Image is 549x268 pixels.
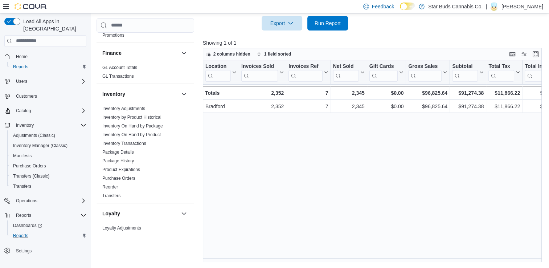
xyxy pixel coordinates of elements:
span: Dashboards [13,223,42,228]
button: Inventory [180,90,188,98]
span: Users [13,77,86,86]
span: Reorder [102,184,118,190]
button: Reports [7,231,89,241]
a: Inventory by Product Historical [102,115,161,120]
span: Inventory by Product Historical [102,114,161,120]
span: Run Report [315,20,341,27]
p: | [486,2,487,11]
span: Load All Apps in [GEOGRAPHIC_DATA] [20,18,86,32]
button: Transfers (Classic) [7,171,89,181]
p: Showing 1 of 1 [203,39,545,46]
h3: Inventory [102,90,125,98]
span: Inventory [16,122,34,128]
h3: Loyalty [102,210,120,217]
a: GL Account Totals [102,65,137,70]
img: Cova [15,3,47,10]
a: Reports [10,62,31,71]
button: Finance [180,49,188,57]
button: Inventory [1,120,89,130]
span: Inventory On Hand by Package [102,123,163,129]
div: Loyalty [97,224,194,244]
span: Operations [13,196,86,205]
span: Catalog [16,108,31,114]
button: Inventory Manager (Classic) [7,141,89,151]
div: Net Sold [333,63,359,81]
button: Inventory [102,90,178,98]
div: Finance [97,63,194,84]
div: 7 [288,89,328,97]
span: Inventory Manager (Classic) [10,141,86,150]
a: Adjustments (Classic) [10,131,58,140]
span: Feedback [372,3,394,10]
a: Loyalty Adjustments [102,226,141,231]
div: $91,274.38 [452,89,484,97]
button: Catalog [1,106,89,116]
a: Transfers (Classic) [10,172,52,180]
span: Purchase Orders [13,163,46,169]
div: $96,825.64 [408,102,447,111]
button: Users [13,77,30,86]
button: Net Sold [333,63,364,81]
button: Home [1,51,89,62]
span: Reports [13,64,28,70]
div: $96,825.64 [408,89,447,97]
div: Total Tax [488,63,514,70]
button: Reports [7,62,89,72]
div: $11,866.22 [488,102,520,111]
button: Run Report [307,16,348,31]
span: Transfers (Classic) [13,173,49,179]
span: 1 field sorted [264,51,291,57]
div: Daniel Swadron [490,2,499,11]
button: Loyalty [102,210,178,217]
a: Inventory On Hand by Product [102,132,161,137]
button: Export [262,16,302,31]
span: Transfers [13,183,31,189]
div: Gross Sales [408,63,442,81]
button: Invoices Ref [288,63,328,81]
button: Reports [1,210,89,220]
span: Home [13,52,86,61]
div: Invoices Sold [241,63,278,70]
button: Display options [520,50,528,58]
p: [PERSON_NAME] [501,2,543,11]
button: Gross Sales [408,63,447,81]
a: Manifests [10,151,34,160]
div: 2,352 [241,102,284,111]
div: Total Tax [488,63,514,81]
span: Purchase Orders [10,162,86,170]
div: Totals [205,89,237,97]
div: Bradford [205,102,237,111]
span: Users [16,78,27,84]
a: Home [13,52,30,61]
span: Reports [16,212,31,218]
a: Purchase Orders [102,176,135,181]
div: 2,352 [241,89,284,97]
div: Gift Card Sales [369,63,398,81]
span: GL Transactions [102,73,134,79]
div: Subtotal [452,63,478,81]
div: Inventory [97,104,194,203]
span: Manifests [10,151,86,160]
span: Adjustments (Classic) [13,133,55,138]
span: Package History [102,158,134,164]
span: Reports [10,231,86,240]
span: Reports [10,62,86,71]
span: Reports [13,211,86,220]
a: Product Expirations [102,167,140,172]
span: Transfers (Classic) [10,172,86,180]
a: Transfers [102,193,120,198]
a: GL Transactions [102,74,134,79]
button: Location [205,63,237,81]
h3: Finance [102,49,122,57]
button: Enter fullscreen [531,50,540,58]
a: Inventory Manager (Classic) [10,141,70,150]
a: Transfers [10,182,34,191]
a: Dashboards [7,220,89,231]
div: Location [205,63,231,70]
button: 2 columns hidden [203,50,253,58]
a: Dashboards [10,221,45,230]
div: Subtotal [452,63,478,70]
div: Gift Cards [369,63,398,70]
div: Invoices Ref [288,63,322,70]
